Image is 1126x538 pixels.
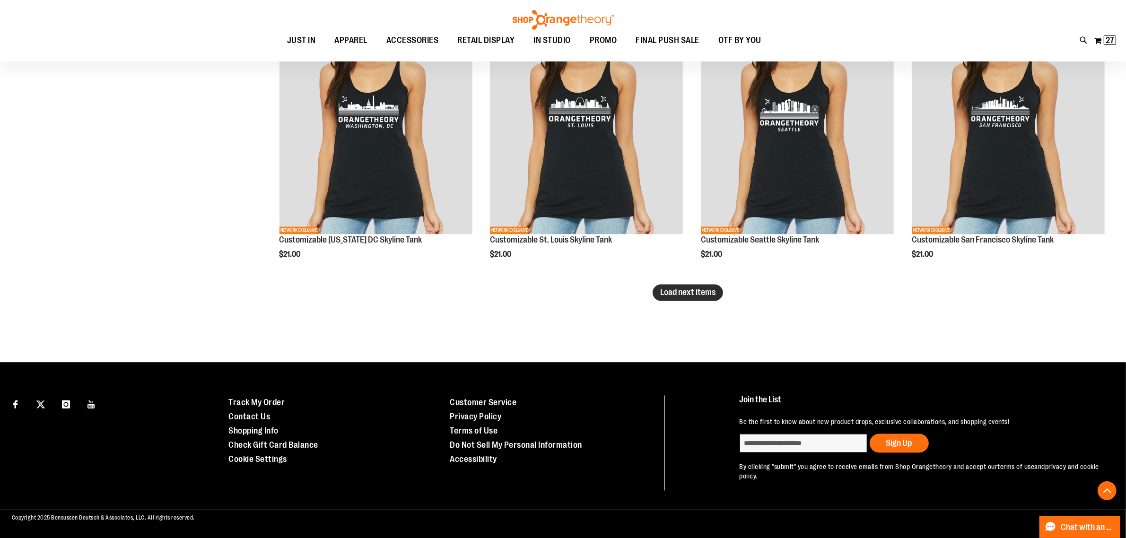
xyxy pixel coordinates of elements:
[580,30,627,52] a: PROMO
[275,37,477,284] div: product
[448,30,524,51] a: RETAIL DISPLAY
[907,37,1109,284] div: product
[335,30,368,51] span: APPAREL
[228,455,287,464] a: Cookie Settings
[83,396,100,412] a: Visit our Youtube page
[740,396,1101,413] h4: Join the List
[7,396,24,412] a: Visit our Facebook page
[228,426,279,436] a: Shopping Info
[534,30,571,51] span: IN STUDIO
[228,412,270,422] a: Contact Us
[696,37,899,284] div: product
[912,42,1105,236] a: Product image for Customizable San Francisco Skyline TankNETWORK EXCLUSIVE
[458,30,515,51] span: RETAIL DISPLAY
[279,42,472,234] img: Product image for Customizable Washington DC Skyline Tank
[740,417,1101,427] p: Be the first to know about new product drops, exclusive collaborations, and shopping events!
[279,235,422,245] a: Customizable [US_STATE] DC Skyline Tank
[1039,516,1121,538] button: Chat with an Expert
[998,463,1035,471] a: terms of use
[490,235,612,245] a: Customizable St. Louis Skyline Tank
[490,251,513,259] span: $21.00
[701,227,740,234] span: NETWORK EXCLUSIVE
[279,227,319,234] span: NETWORK EXCLUSIVE
[653,285,723,301] button: Load next items
[287,30,316,51] span: JUST IN
[660,288,716,297] span: Load next items
[718,30,761,51] span: OTF BY YOU
[228,398,285,408] a: Track My Order
[701,235,819,245] a: Customizable Seattle Skyline Tank
[58,396,74,412] a: Visit our Instagram page
[912,235,1054,245] a: Customizable San Francisco Skyline Tank
[701,42,894,234] img: Product image for Customizable Seattle Skyline Tank
[524,30,581,52] a: IN STUDIO
[912,251,934,259] span: $21.00
[740,434,867,453] input: enter email
[450,398,517,408] a: Customer Service
[627,30,709,52] a: FINAL PUSH SALE
[701,251,724,259] span: $21.00
[1106,35,1114,45] span: 27
[912,42,1105,234] img: Product image for Customizable San Francisco Skyline Tank
[386,30,439,51] span: ACCESSORIES
[279,42,472,236] a: Product image for Customizable Washington DC Skyline TankNETWORK EXCLUSIVE
[450,426,498,436] a: Terms of Use
[701,42,894,236] a: Product image for Customizable Seattle Skyline TankNETWORK EXCLUSIVE
[279,251,302,259] span: $21.00
[278,30,325,52] a: JUST IN
[490,227,529,234] span: NETWORK EXCLUSIVE
[870,434,929,453] button: Sign Up
[590,30,617,51] span: PROMO
[228,441,318,450] a: Check Gift Card Balance
[636,30,700,51] span: FINAL PUSH SALE
[511,10,615,30] img: Shop Orangetheory
[33,396,49,412] a: Visit our X page
[1061,523,1115,532] span: Chat with an Expert
[886,439,912,448] span: Sign Up
[740,462,1101,481] p: By clicking "submit" you agree to receive emails from Shop Orangetheory and accept our and
[450,412,502,422] a: Privacy Policy
[36,400,45,409] img: Twitter
[12,515,195,521] span: Copyright 2025 Bensussen Deutsch & Associates, LLC. All rights reserved.
[325,30,377,52] a: APPAREL
[490,42,683,236] a: Product image for Customizable St. Louis Skyline TankNETWORK EXCLUSIVE
[377,30,448,52] a: ACCESSORIES
[490,42,683,234] img: Product image for Customizable St. Louis Skyline Tank
[485,37,688,284] div: product
[1098,481,1117,500] button: Back To Top
[912,227,951,234] span: NETWORK EXCLUSIVE
[450,455,498,464] a: Accessibility
[450,441,583,450] a: Do Not Sell My Personal Information
[709,30,771,52] a: OTF BY YOU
